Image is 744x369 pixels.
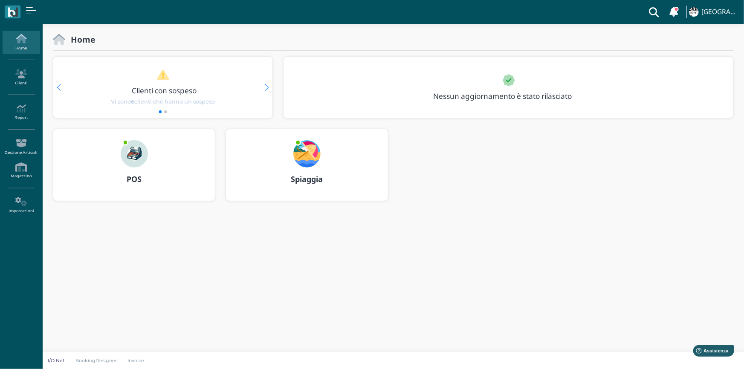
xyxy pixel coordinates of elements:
h3: Nessun aggiornamento è stato rilasciato [428,92,591,100]
a: ... Spiaggia [226,129,388,211]
img: ... [689,7,698,17]
span: Vi sono clienti che hanno un sospeso [111,98,215,106]
a: Clienti [3,66,40,89]
a: Magazzino [3,159,40,182]
img: ... [293,140,321,167]
img: ... [121,140,148,167]
h3: Clienti con sospeso [71,86,258,95]
span: Assistenza [25,7,56,13]
iframe: Help widget launcher [683,343,737,362]
a: Impostazioni [3,193,40,217]
b: POS [127,174,142,184]
a: Gestione Articoli [3,135,40,159]
img: logo [8,7,17,17]
a: Home [3,31,40,54]
div: Next slide [265,84,269,91]
h2: Home [65,35,95,44]
a: Report [3,101,40,124]
b: Spiaggia [291,174,323,184]
a: ... [GEOGRAPHIC_DATA] [688,2,739,22]
div: 1 / 2 [53,57,272,118]
div: 1 / 1 [284,57,733,118]
a: ... POS [53,129,215,211]
h4: [GEOGRAPHIC_DATA] [701,9,739,16]
b: 6 [131,98,134,105]
div: Previous slide [57,84,61,91]
a: Clienti con sospeso Vi sono6clienti che hanno un sospeso [69,69,256,106]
